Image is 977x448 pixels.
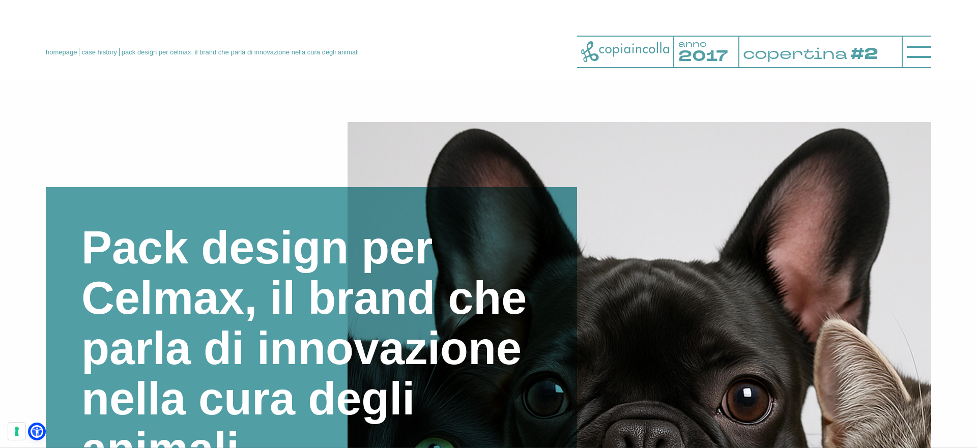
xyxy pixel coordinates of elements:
[853,43,882,66] tspan: #2
[678,46,728,67] tspan: 2017
[81,48,117,56] a: case history
[742,43,850,64] tspan: copertina
[8,423,25,440] button: Le tue preferenze relative al consenso per le tecnologie di tracciamento
[31,425,43,438] a: Open Accessibility Menu
[122,48,359,56] span: pack design per celmax, il brand che parla di innovazione nella cura degli animali
[678,38,707,50] tspan: anno
[46,48,77,56] a: homepage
